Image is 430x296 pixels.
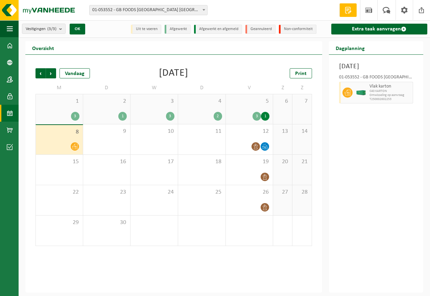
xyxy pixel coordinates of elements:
[253,112,261,121] div: 3
[296,128,308,135] span: 14
[182,98,222,105] span: 4
[87,158,127,166] span: 16
[90,5,207,15] span: 01-053552 - GB FOODS BELGIUM NV - PUURS-SINT-AMANDS
[296,158,308,166] span: 21
[165,25,191,34] li: Afgewerkt
[39,158,79,166] span: 15
[369,89,411,93] span: C40 KARTON
[83,82,131,94] td: D
[182,128,222,135] span: 11
[25,41,61,54] h2: Overzicht
[194,25,242,34] li: Afgewerkt en afgemeld
[35,68,46,78] span: Vorige
[277,128,289,135] span: 13
[134,189,174,196] span: 24
[47,27,56,31] count: (3/3)
[87,189,127,196] span: 23
[178,82,226,94] td: D
[134,158,174,166] span: 17
[296,98,308,105] span: 7
[22,24,66,34] button: Vestigingen(3/3)
[226,82,273,94] td: V
[369,84,411,89] span: Vlak karton
[70,24,85,34] button: OK
[134,128,174,135] span: 10
[131,25,161,34] li: Uit te voeren
[329,41,372,54] h2: Dagplanning
[331,24,427,34] a: Extra taak aanvragen
[277,158,289,166] span: 20
[229,98,270,105] span: 5
[118,112,127,121] div: 1
[245,25,276,34] li: Geannuleerd
[166,112,174,121] div: 3
[182,158,222,166] span: 18
[356,90,366,95] img: HK-XC-40-GN-00
[369,93,411,97] span: Omwisseling op aanvraag
[229,158,270,166] span: 19
[277,189,289,196] span: 27
[295,71,307,76] span: Print
[339,61,413,72] h3: [DATE]
[279,25,316,34] li: Non-conformiteit
[89,5,208,15] span: 01-053552 - GB FOODS BELGIUM NV - PUURS-SINT-AMANDS
[39,189,79,196] span: 22
[292,82,312,94] td: Z
[26,24,56,34] span: Vestigingen
[87,219,127,226] span: 30
[214,112,222,121] div: 2
[261,112,269,121] div: 1
[39,128,79,136] span: 8
[229,128,270,135] span: 12
[39,219,79,226] span: 29
[87,128,127,135] span: 9
[159,68,188,78] div: [DATE]
[134,98,174,105] span: 3
[277,98,289,105] span: 6
[71,112,79,121] div: 3
[39,98,79,105] span: 1
[273,82,292,94] td: Z
[229,189,270,196] span: 26
[290,68,312,78] a: Print
[59,68,90,78] div: Vandaag
[87,98,127,105] span: 2
[35,82,83,94] td: M
[339,75,413,82] div: 01-053552 - GB FOODS [GEOGRAPHIC_DATA] [GEOGRAPHIC_DATA] - PUURS-SINT-AMANDS
[296,189,308,196] span: 28
[46,68,56,78] span: Volgende
[369,97,411,101] span: T250002602253
[182,189,222,196] span: 25
[130,82,178,94] td: W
